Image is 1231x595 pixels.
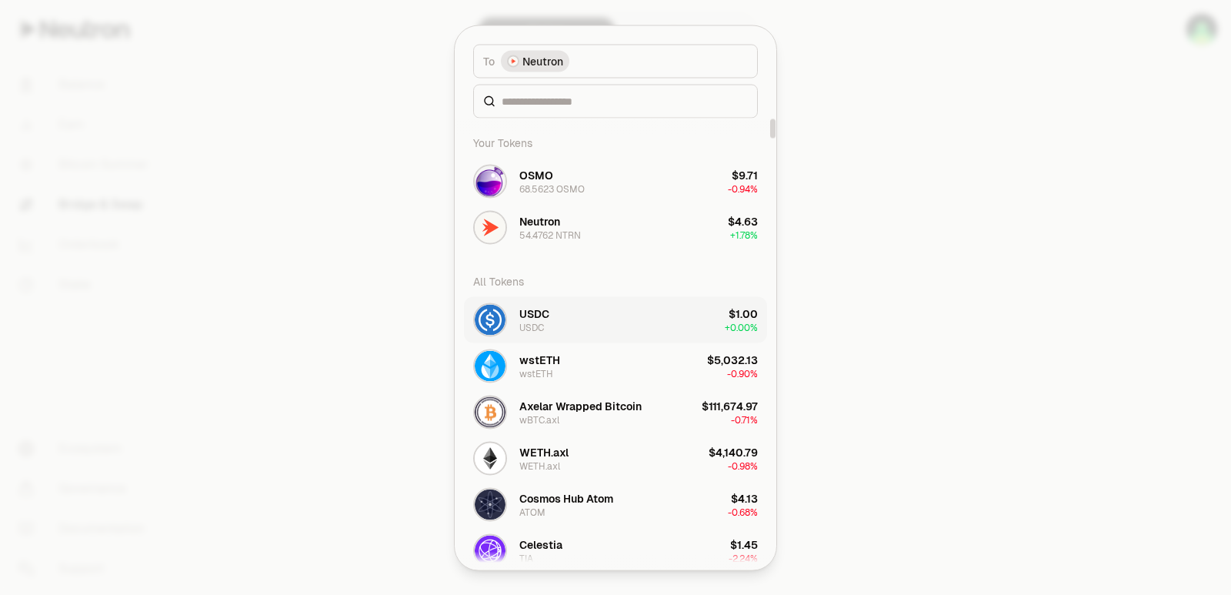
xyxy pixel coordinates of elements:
[709,444,758,460] div: $4,140.79
[475,212,505,242] img: NTRN Logo
[464,481,767,527] button: ATOM LogoCosmos Hub AtomATOM$4.13-0.68%
[730,537,758,552] div: $1.45
[509,56,518,65] img: Neutron Logo
[473,44,758,78] button: ToNeutron LogoNeutron
[475,165,505,196] img: OSMO Logo
[519,306,549,321] div: USDC
[464,204,767,250] button: NTRN LogoNeutron54.4762 NTRN$4.63+1.78%
[464,127,767,158] div: Your Tokens
[464,296,767,343] button: USDC LogoUSDCUSDC$1.00+0.00%
[464,266,767,296] div: All Tokens
[728,213,758,229] div: $4.63
[730,229,758,241] span: + 1.78%
[707,352,758,367] div: $5,032.13
[519,444,569,460] div: WETH.axl
[519,167,553,182] div: OSMO
[519,321,544,333] div: USDC
[732,167,758,182] div: $9.71
[731,413,758,426] span: -0.71%
[464,343,767,389] button: wstETH LogowstETHwstETH$5,032.13-0.90%
[519,398,642,413] div: Axelar Wrapped Bitcoin
[519,367,553,379] div: wstETH
[519,213,560,229] div: Neutron
[727,367,758,379] span: -0.90%
[475,304,505,335] img: USDC Logo
[731,490,758,506] div: $4.13
[464,389,767,435] button: wBTC.axl LogoAxelar Wrapped BitcoinwBTC.axl$111,674.97-0.71%
[519,460,560,472] div: WETH.axl
[519,537,562,552] div: Celestia
[522,53,563,69] span: Neutron
[519,182,585,195] div: 68.5623 OSMO
[729,306,758,321] div: $1.00
[728,182,758,195] span: -0.94%
[464,158,767,204] button: OSMO LogoOSMO68.5623 OSMO$9.71-0.94%
[519,413,559,426] div: wBTC.axl
[519,490,613,506] div: Cosmos Hub Atom
[464,527,767,573] button: TIA LogoCelestiaTIA$1.45-2.24%
[725,321,758,333] span: + 0.00%
[475,535,505,566] img: TIA Logo
[475,443,505,473] img: WETH.axl Logo
[519,352,560,367] div: wstETH
[728,460,758,472] span: -0.98%
[464,435,767,481] button: WETH.axl LogoWETH.axlWETH.axl$4,140.79-0.98%
[519,552,533,564] div: TIA
[475,350,505,381] img: wstETH Logo
[729,552,758,564] span: -2.24%
[519,506,545,518] div: ATOM
[702,398,758,413] div: $111,674.97
[475,489,505,520] img: ATOM Logo
[483,53,495,69] span: To
[728,506,758,518] span: -0.68%
[519,229,581,241] div: 54.4762 NTRN
[475,396,505,427] img: wBTC.axl Logo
